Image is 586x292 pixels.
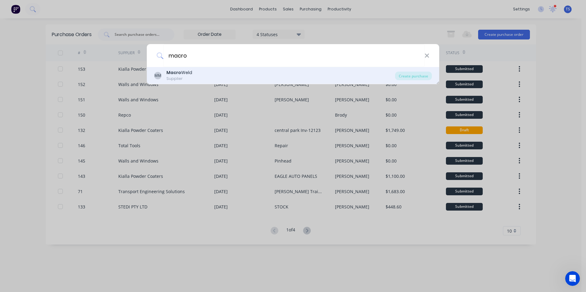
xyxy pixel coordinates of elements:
[163,44,424,67] input: Enter a supplier name to create a new order...
[395,72,432,80] div: Create purchase
[565,271,580,286] iframe: Intercom live chat
[154,72,162,79] div: MM
[166,69,181,76] b: Macro
[166,69,192,76] div: Weld
[166,76,192,81] div: Supplier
